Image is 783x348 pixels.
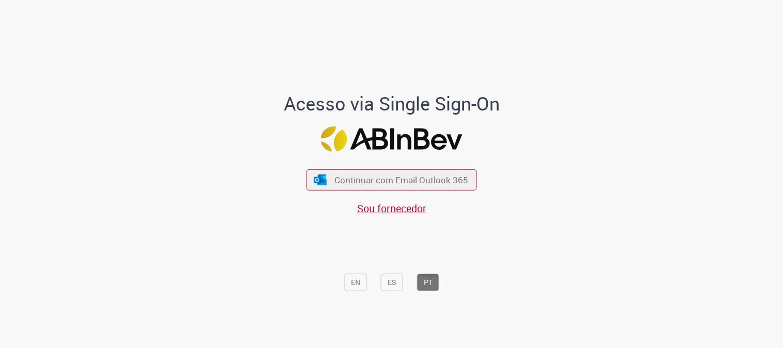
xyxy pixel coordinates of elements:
button: ícone Azure/Microsoft 360 Continuar com Email Outlook 365 [307,169,477,191]
button: ES [381,274,403,291]
img: ícone Azure/Microsoft 360 [313,174,327,185]
h1: Acesso via Single Sign-On [248,93,535,114]
a: Sou fornecedor [357,201,426,215]
span: Continuar com Email Outlook 365 [334,174,468,186]
button: PT [417,274,439,291]
button: EN [344,274,367,291]
img: Logo ABInBev [321,126,462,151]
